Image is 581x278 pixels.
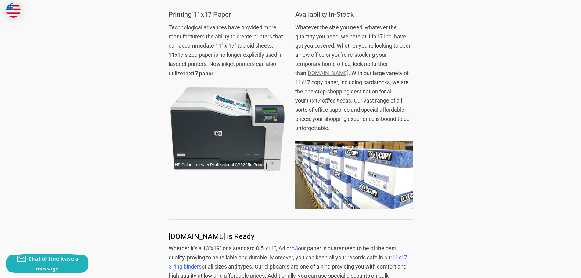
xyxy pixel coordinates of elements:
span: Availability In-Stock [295,11,354,18]
img: 11x17 printer [169,85,286,174]
strong: 11x17 paper [183,70,213,77]
a: A3 [291,245,298,251]
img: duty and tax information for United States [6,3,21,18]
span: . [295,24,412,131]
span: Whatever the size you need, whatever the quantity you need, we here at 11x17 Inc. have got you co... [295,24,412,131]
a: [DOMAIN_NAME] [306,70,349,76]
h2: [DOMAIN_NAME] is Ready [169,232,413,241]
span: 11x17 sized paper is no longer explicitly used in laserjet printers. Now inkjet printers can also... [169,52,283,77]
button: Chat offline leave a message [6,254,88,273]
img: Pallets of 11x17 copy paper [295,139,413,211]
em: 11x17 office needs [306,97,351,104]
span: Chat offline leave a message [28,255,78,272]
span: Technological advances have provided more manufacturers the ability to create printers that can a... [169,24,283,49]
span: Printing 11x17 Paper [169,11,231,18]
